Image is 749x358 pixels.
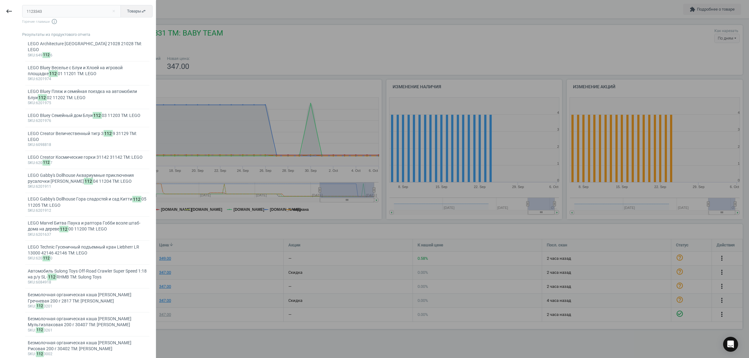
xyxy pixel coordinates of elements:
[28,119,35,123] span: sku
[28,352,147,357] div: : 3002
[22,32,156,37] div: Результаты из продуктового отчета
[723,337,738,352] div: Open Intercom Messenger
[42,160,51,166] mark: 112
[28,256,147,261] div: :620 0
[36,327,44,333] mark: 112
[104,130,113,137] mark: 112
[28,65,147,77] div: LEGO Bluey Веселье с Блуи и Хлоей на игровой площадке 01 11201 TM: LEGO
[28,143,35,147] span: sku
[28,77,35,81] span: sku
[28,280,147,285] div: :6084918
[132,196,142,203] mark: 112
[28,172,147,185] div: LEGO Gabby's Dollhouse Аквариумные приключения русалочки [PERSON_NAME] 04 11204 TM: LEGO
[93,112,102,119] mark: 112
[47,273,57,280] mark: 112
[28,244,147,256] div: LEGO Technic Гусеничный подъемный кран Liebherr LR 13000 42146 42146 TM: LEGO
[28,232,147,237] div: :6201637
[5,7,13,15] i: keyboard_backspace
[120,5,153,17] button: Товарыswap_horiz
[28,53,35,57] span: sku
[28,89,147,101] div: LEGO Bluey Пляж и семейная поездка на автомобили Блуи 02 11202 TM: LEGO
[28,184,147,189] div: :6201911
[28,41,147,53] div: LEGO Architecture [GEOGRAPHIC_DATA] 21028 21028 TM: LEGO
[28,304,35,308] span: sku
[109,8,118,14] button: Close
[28,232,35,237] span: sku
[28,154,147,160] div: LEGO Creator Космические горки 31142 31142 TM: LEGO
[28,196,147,208] div: LEGO Gabby's Dollhouse Гора сладостей и сад Китти 05 11205 TM: LEGO
[42,255,51,261] mark: 112
[28,316,147,328] div: Безмолочная органическая каша [PERSON_NAME] Мультизлаковая 200 г 30407 TM: [PERSON_NAME]
[28,161,147,166] div: :620 7
[28,184,35,189] span: sku
[28,280,35,284] span: sku
[28,328,35,332] span: sku
[49,70,58,77] mark: 112
[28,161,35,165] span: sku
[84,178,93,185] mark: 112
[141,9,146,14] i: swap_horiz
[28,101,147,106] div: :6201975
[22,18,153,25] span: Горячие главиши
[2,4,16,19] button: keyboard_backspace
[28,131,147,143] div: LEGO Creator Величественный тигр 3 9 31129 TM: LEGO
[28,208,35,213] span: sku
[28,143,147,148] div: :6098818
[28,268,147,280] div: Автомобиль Sulong Toys Off-Road Crawler Super Speed 1:18 на р/у SL- RHMB TM: Sulong Toys
[28,220,147,232] div: LEGO Marvel Битва Паука и раптора Гобби возле штаб-дома на дереве 00 11200 TM: LEGO
[127,8,146,14] span: Товары
[28,292,147,304] div: Безмолочная органическая каша [PERSON_NAME] Гречневая 200 г 2817 TM: [PERSON_NAME]
[28,208,147,213] div: :6201912
[51,18,57,25] i: info_outline
[36,351,44,357] mark: 112
[28,340,147,352] div: Безмолочная органическая каша [PERSON_NAME] Рисовая 200 г 30402 TM: [PERSON_NAME]
[28,119,147,123] div: :6201976
[38,94,47,101] mark: 112
[28,352,35,356] span: sku
[28,101,35,105] span: sku
[28,113,147,119] div: LEGO Bluey Семейный дом Блуи 03 11203 TM: LEGO
[59,226,69,233] mark: 112
[28,53,147,58] div: :649 6
[28,304,147,309] div: : 3201
[28,77,147,82] div: :6201974
[42,52,51,58] mark: 112
[36,303,44,309] mark: 112
[28,256,35,260] span: sku
[28,328,147,333] div: : 3261
[22,5,121,17] input: Введите артикул или название продукта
